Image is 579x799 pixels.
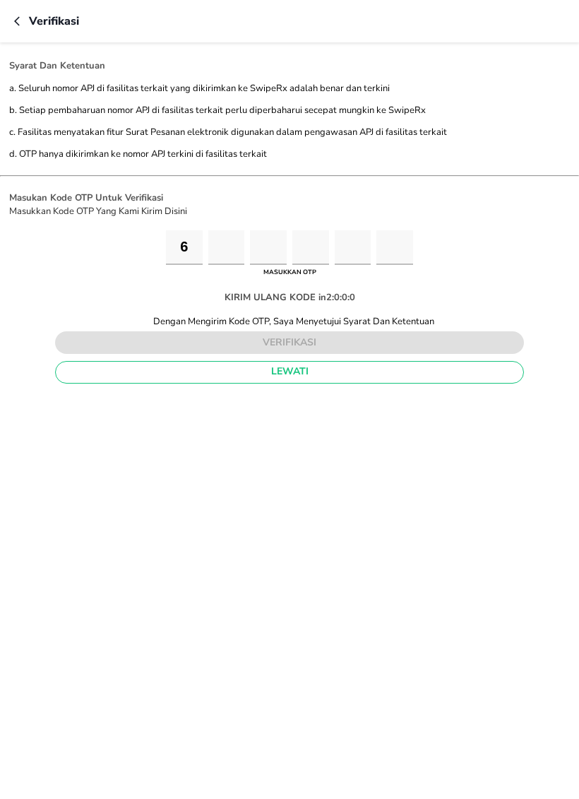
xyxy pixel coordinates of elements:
[260,265,320,280] div: MASUKKAN OTP
[213,280,366,315] div: KIRIM ULANG KODE in2:0:0:0
[335,230,371,265] input: Please enter OTP character 5
[166,230,203,265] input: Please enter OTP character 1
[250,230,287,265] input: Please enter OTP character 3
[145,315,435,328] div: Dengan Mengirim Kode OTP, Saya Menyetujui Syarat Dan Ketentuan
[67,363,512,381] span: lewati
[376,230,413,265] input: Please enter OTP character 6
[29,13,79,30] p: Verifikasi
[55,361,524,384] button: lewati
[292,230,329,265] input: Please enter OTP character 4
[208,230,245,265] input: Please enter OTP character 2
